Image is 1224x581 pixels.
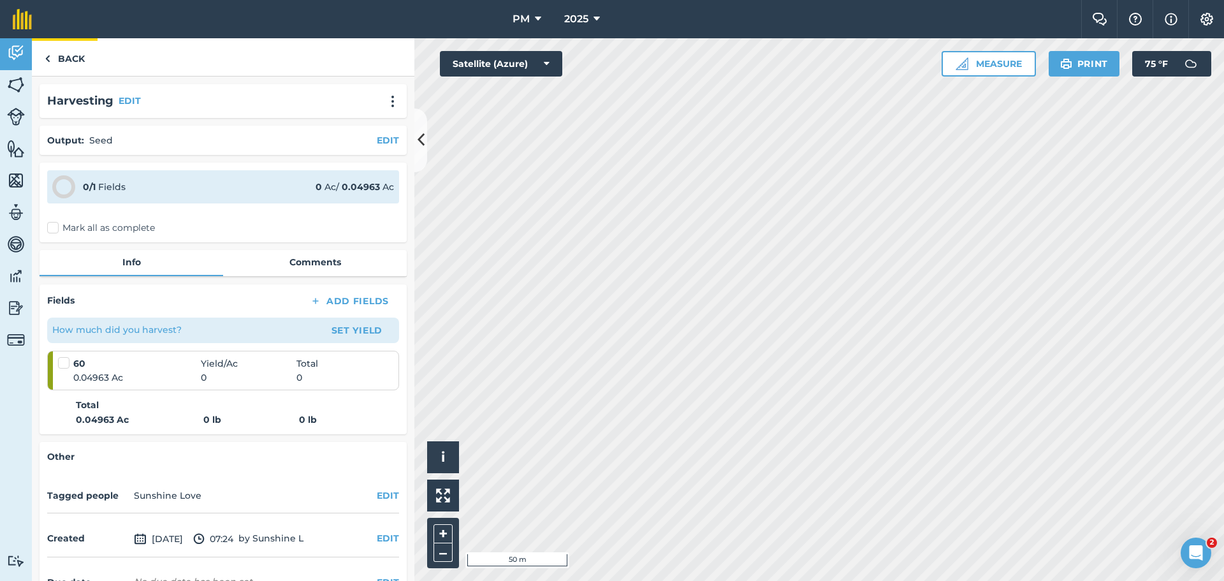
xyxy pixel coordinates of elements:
img: svg+xml;base64,PHN2ZyB4bWxucz0iaHR0cDovL3d3dy53My5vcmcvMjAwMC9zdmciIHdpZHRoPSI1NiIgaGVpZ2h0PSI2MC... [7,171,25,190]
div: by Sunshine L [47,521,399,557]
h4: Other [47,450,399,464]
span: 75 ° F [1145,51,1168,77]
span: [DATE] [134,531,183,547]
a: Back [32,38,98,76]
img: svg+xml;base64,PD94bWwgdmVyc2lvbj0iMS4wIiBlbmNvZGluZz0idXRmLTgiPz4KPCEtLSBHZW5lcmF0b3I6IEFkb2JlIE... [7,108,25,126]
img: svg+xml;base64,PD94bWwgdmVyc2lvbj0iMS4wIiBlbmNvZGluZz0idXRmLTgiPz4KPCEtLSBHZW5lcmF0b3I6IEFkb2JlIE... [1178,51,1204,77]
span: Total [296,357,318,371]
strong: 0 lb [299,414,317,425]
span: 2025 [564,11,588,27]
button: EDIT [377,133,399,147]
button: + [433,524,453,543]
img: svg+xml;base64,PHN2ZyB4bWxucz0iaHR0cDovL3d3dy53My5vcmcvMjAwMC9zdmciIHdpZHRoPSIxNyIgaGVpZ2h0PSIxNy... [1165,11,1177,27]
span: PM [513,11,530,27]
button: i [427,441,459,473]
img: svg+xml;base64,PHN2ZyB4bWxucz0iaHR0cDovL3d3dy53My5vcmcvMjAwMC9zdmciIHdpZHRoPSI5IiBoZWlnaHQ9IjI0Ii... [45,51,50,66]
button: Set Yield [320,320,394,341]
img: svg+xml;base64,PD94bWwgdmVyc2lvbj0iMS4wIiBlbmNvZGluZz0idXRmLTgiPz4KPCEtLSBHZW5lcmF0b3I6IEFkb2JlIE... [7,235,25,254]
button: EDIT [119,94,141,108]
button: 75 °F [1132,51,1211,77]
label: Mark all as complete [47,221,155,235]
img: svg+xml;base64,PD94bWwgdmVyc2lvbj0iMS4wIiBlbmNvZGluZz0idXRmLTgiPz4KPCEtLSBHZW5lcmF0b3I6IEFkb2JlIE... [7,331,25,349]
span: 2 [1207,538,1217,548]
h2: Harvesting [47,92,113,110]
h4: Output : [47,133,84,147]
iframe: Intercom live chat [1181,538,1211,568]
p: Seed [89,133,113,147]
span: i [441,449,445,465]
span: 07:24 [193,531,233,547]
img: Two speech bubbles overlapping with the left bubble in the forefront [1092,13,1107,26]
span: 0 [201,371,296,385]
strong: Total [76,398,99,412]
a: Comments [223,250,407,274]
li: Sunshine Love [134,489,201,503]
strong: 0 [316,181,322,193]
a: Info [40,250,223,274]
img: svg+xml;base64,PHN2ZyB4bWxucz0iaHR0cDovL3d3dy53My5vcmcvMjAwMC9zdmciIHdpZHRoPSIyMCIgaGVpZ2h0PSIyNC... [385,95,400,108]
img: svg+xml;base64,PHN2ZyB4bWxucz0iaHR0cDovL3d3dy53My5vcmcvMjAwMC9zdmciIHdpZHRoPSI1NiIgaGVpZ2h0PSI2MC... [7,139,25,158]
img: svg+xml;base64,PD94bWwgdmVyc2lvbj0iMS4wIiBlbmNvZGluZz0idXRmLTgiPz4KPCEtLSBHZW5lcmF0b3I6IEFkb2JlIE... [7,298,25,318]
img: A cog icon [1199,13,1214,26]
h4: Created [47,531,129,545]
span: 0 [296,371,302,385]
img: A question mark icon [1128,13,1143,26]
strong: 60 [73,357,201,371]
strong: 0.04963 [342,181,380,193]
button: – [433,543,453,562]
img: svg+xml;base64,PD94bWwgdmVyc2lvbj0iMS4wIiBlbmNvZGluZz0idXRmLTgiPz4KPCEtLSBHZW5lcmF0b3I6IEFkb2JlIE... [134,531,147,547]
img: Four arrows, one pointing top left, one top right, one bottom right and the last bottom left [436,489,450,503]
div: Ac / Ac [316,180,394,194]
img: svg+xml;base64,PHN2ZyB4bWxucz0iaHR0cDovL3d3dy53My5vcmcvMjAwMC9zdmciIHdpZHRoPSIxOSIgaGVpZ2h0PSIyNC... [1060,56,1072,71]
img: fieldmargin Logo [13,9,32,29]
strong: 0 / 1 [83,181,96,193]
button: EDIT [377,489,399,503]
strong: 0.04963 Ac [76,413,203,427]
img: svg+xml;base64,PD94bWwgdmVyc2lvbj0iMS4wIiBlbmNvZGluZz0idXRmLTgiPz4KPCEtLSBHZW5lcmF0b3I6IEFkb2JlIE... [193,531,205,547]
button: Measure [942,51,1036,77]
button: Print [1049,51,1120,77]
h4: Fields [47,293,75,307]
button: Satellite (Azure) [440,51,562,77]
img: Ruler icon [956,57,968,70]
div: Fields [83,180,126,194]
button: Add Fields [300,292,399,310]
button: EDIT [377,531,399,545]
span: Yield / Ac [201,357,296,371]
strong: 0 lb [203,413,299,427]
p: How much did you harvest? [52,323,182,337]
img: svg+xml;base64,PD94bWwgdmVyc2lvbj0iMS4wIiBlbmNvZGluZz0idXRmLTgiPz4KPCEtLSBHZW5lcmF0b3I6IEFkb2JlIE... [7,555,25,567]
img: svg+xml;base64,PD94bWwgdmVyc2lvbj0iMS4wIiBlbmNvZGluZz0idXRmLTgiPz4KPCEtLSBHZW5lcmF0b3I6IEFkb2JlIE... [7,43,25,63]
img: svg+xml;base64,PHN2ZyB4bWxucz0iaHR0cDovL3d3dy53My5vcmcvMjAwMC9zdmciIHdpZHRoPSI1NiIgaGVpZ2h0PSI2MC... [7,75,25,94]
span: 0.04963 Ac [73,371,201,385]
h4: Tagged people [47,489,129,503]
img: svg+xml;base64,PD94bWwgdmVyc2lvbj0iMS4wIiBlbmNvZGluZz0idXRmLTgiPz4KPCEtLSBHZW5lcmF0b3I6IEFkb2JlIE... [7,203,25,222]
img: svg+xml;base64,PD94bWwgdmVyc2lvbj0iMS4wIiBlbmNvZGluZz0idXRmLTgiPz4KPCEtLSBHZW5lcmF0b3I6IEFkb2JlIE... [7,267,25,286]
